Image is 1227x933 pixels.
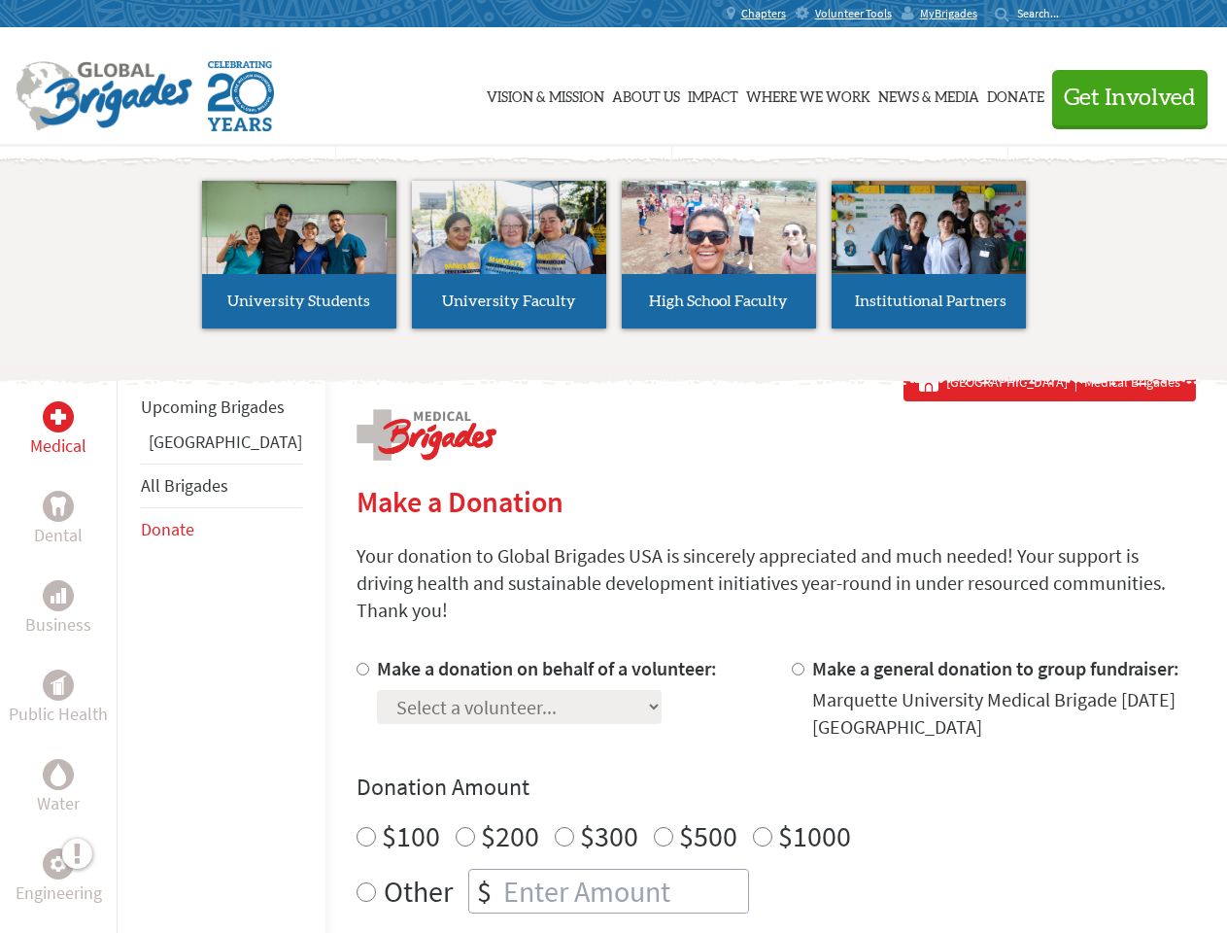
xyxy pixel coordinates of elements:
p: Dental [34,522,83,549]
a: High School Faculty [622,181,816,328]
a: Institutional Partners [832,181,1026,328]
div: Business [43,580,74,611]
h4: Donation Amount [357,772,1196,803]
a: BusinessBusiness [25,580,91,639]
img: Global Brigades Celebrating 20 Years [208,61,274,131]
p: Engineering [16,880,102,907]
a: Upcoming Brigades [141,396,285,418]
a: DentalDental [34,491,83,549]
a: Donate [141,518,194,540]
p: Medical [30,432,86,460]
span: University Faculty [442,294,576,309]
span: Volunteer Tools [815,6,892,21]
span: Institutional Partners [855,294,1006,309]
li: Panama [141,429,302,464]
a: WaterWater [37,759,80,817]
li: All Brigades [141,464,302,508]
a: University Students [202,181,396,328]
div: Medical [43,401,74,432]
li: Upcoming Brigades [141,386,302,429]
h2: Make a Donation [357,484,1196,519]
p: Your donation to Global Brigades USA is sincerely appreciated and much needed! Your support is dr... [357,542,1196,624]
span: MyBrigades [920,6,977,21]
a: Where We Work [746,46,870,143]
a: Vision & Mission [487,46,604,143]
img: Business [51,588,66,604]
a: News & Media [878,46,979,143]
label: $1000 [778,817,851,854]
a: [GEOGRAPHIC_DATA] [149,431,302,453]
li: Donate [141,508,302,551]
label: Other [384,869,453,914]
label: Make a general donation to group fundraiser: [812,656,1179,680]
a: About Us [612,46,680,143]
a: MedicalMedical [30,401,86,460]
span: University Students [227,294,370,309]
img: menu_brigades_submenu_2.jpg [412,181,606,311]
a: Impact [688,46,738,143]
button: Get Involved [1052,70,1208,125]
label: $300 [580,817,638,854]
img: Dental [51,497,66,515]
span: High School Faculty [649,294,788,309]
img: logo-medical.png [357,409,496,461]
img: menu_brigades_submenu_3.jpg [622,181,816,275]
a: All Brigades [141,474,228,497]
label: $500 [679,817,737,854]
img: menu_brigades_submenu_1.jpg [202,181,396,310]
div: Marquette University Medical Brigade [DATE] [GEOGRAPHIC_DATA] [812,686,1196,741]
span: Get Involved [1064,86,1196,110]
div: Dental [43,491,74,522]
img: menu_brigades_submenu_4.jpg [832,181,1026,310]
label: $200 [481,817,539,854]
div: Engineering [43,848,74,880]
p: Water [37,790,80,817]
img: Public Health [51,675,66,695]
div: Public Health [43,670,74,701]
div: $ [469,870,499,913]
input: Search... [1017,6,1073,20]
p: Business [25,611,91,639]
label: $100 [382,817,440,854]
img: Engineering [51,856,66,872]
img: Global Brigades Logo [16,61,192,131]
div: Water [43,759,74,790]
label: Make a donation on behalf of a volunteer: [377,656,717,680]
span: Chapters [741,6,786,21]
img: Medical [51,409,66,425]
input: Enter Amount [499,870,748,913]
p: Public Health [9,701,108,728]
a: Public HealthPublic Health [9,670,108,728]
a: Donate [987,46,1044,143]
a: EngineeringEngineering [16,848,102,907]
img: Water [51,763,66,785]
a: University Faculty [412,181,606,328]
